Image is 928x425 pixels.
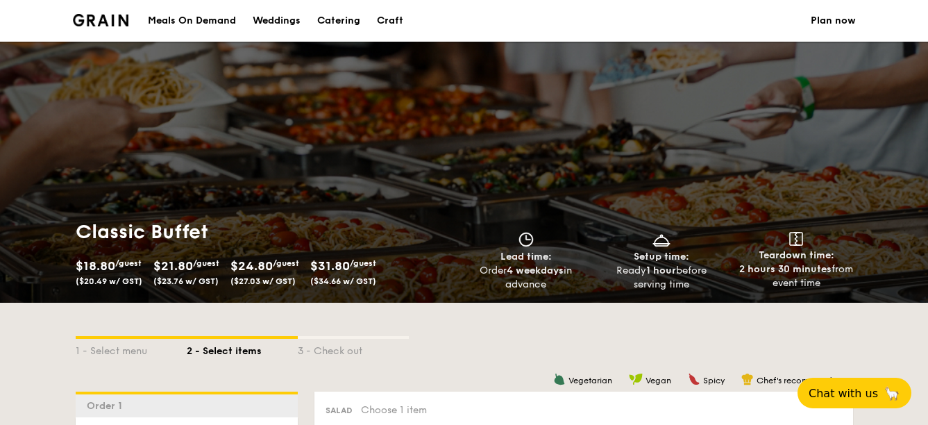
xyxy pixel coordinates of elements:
button: Chat with us🦙 [798,378,911,408]
span: Chat with us [809,387,878,400]
span: Chef's recommendation [757,376,853,385]
img: icon-vegetarian.fe4039eb.svg [553,373,566,385]
img: icon-dish.430c3a2e.svg [651,232,672,247]
span: Order 1 [87,400,128,412]
span: ($20.49 w/ GST) [76,276,142,286]
div: 3 - Check out [298,339,409,358]
span: $24.80 [230,258,273,274]
span: ($27.03 w/ GST) [230,276,296,286]
a: Logotype [73,14,129,26]
span: Choose 1 item [361,404,427,416]
span: Vegetarian [568,376,612,385]
strong: 4 weekdays [507,265,564,276]
span: $18.80 [76,258,115,274]
div: Order in advance [464,264,589,292]
span: /guest [115,258,142,268]
span: /guest [273,258,299,268]
strong: 2 hours 30 minutes [739,263,832,275]
strong: 1 hour [646,265,676,276]
h1: Classic Buffet [76,219,459,244]
span: ($23.76 w/ GST) [153,276,219,286]
span: ($34.66 w/ GST) [310,276,376,286]
span: /guest [350,258,376,268]
span: Setup time: [634,251,689,262]
span: Vegan [646,376,671,385]
span: Salad [326,406,353,415]
span: /guest [193,258,219,268]
img: icon-teardown.65201eee.svg [789,232,803,246]
span: Teardown time: [759,249,834,261]
div: 2 - Select items [187,339,298,358]
span: Spicy [703,376,725,385]
span: $21.80 [153,258,193,274]
div: Ready before serving time [599,264,723,292]
img: icon-clock.2db775ea.svg [516,232,537,247]
span: 🦙 [884,385,900,401]
img: icon-chef-hat.a58ddaea.svg [741,373,754,385]
span: Lead time: [500,251,552,262]
div: from event time [734,262,859,290]
span: $31.80 [310,258,350,274]
div: 1 - Select menu [76,339,187,358]
img: icon-vegan.f8ff3823.svg [629,373,643,385]
img: icon-spicy.37a8142b.svg [688,373,700,385]
img: Grain [73,14,129,26]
